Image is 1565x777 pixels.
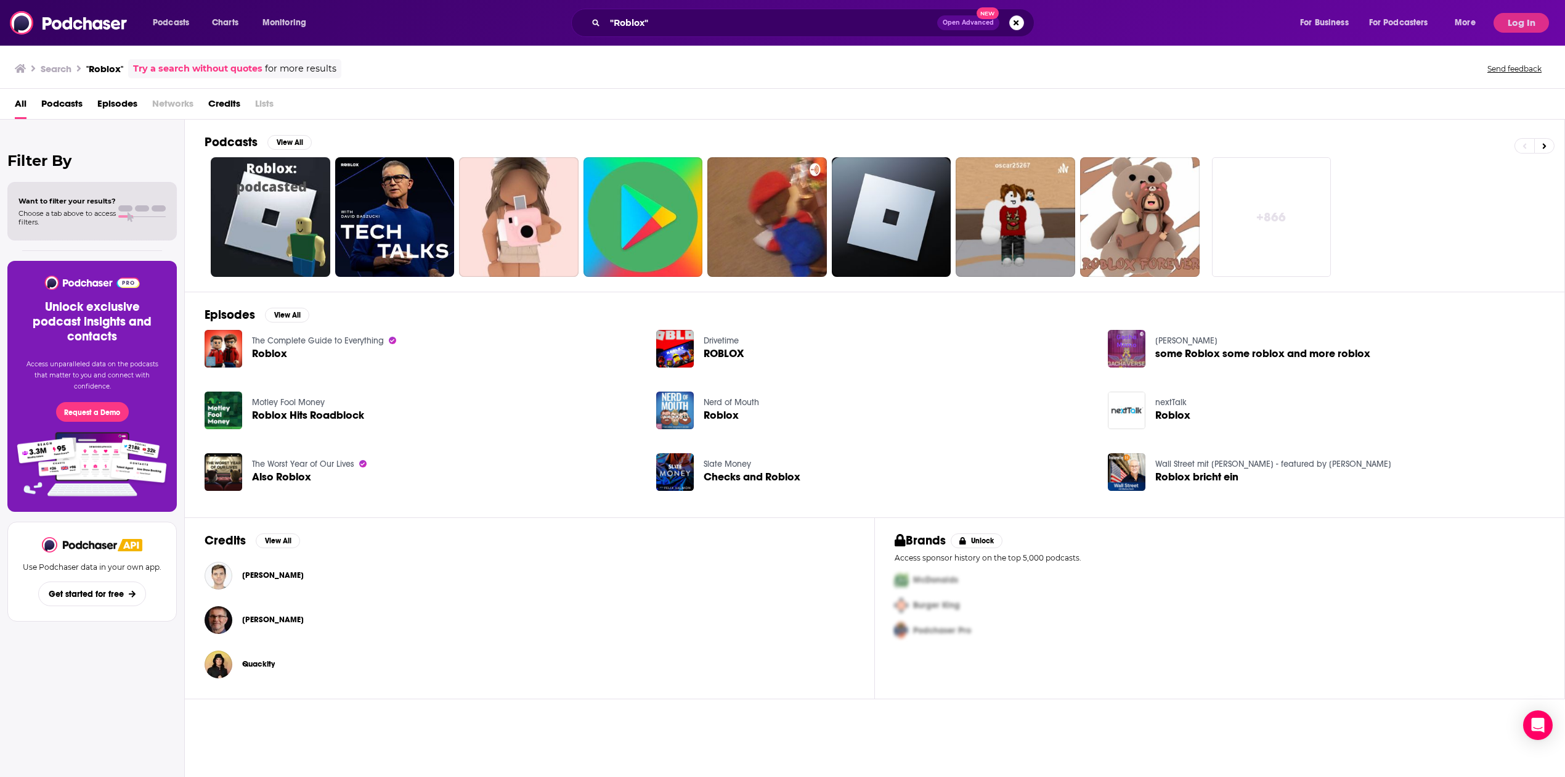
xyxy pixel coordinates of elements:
[254,13,322,33] button: open menu
[13,432,171,497] img: Pro Features
[242,659,275,669] a: Quackity
[704,472,800,482] a: Checks and Roblox
[205,307,309,323] a: EpisodesView All
[951,533,1003,548] button: Unlock
[1155,410,1190,421] a: Roblox
[56,402,129,422] button: Request a Demo
[913,600,960,610] span: Burger King
[704,348,744,359] a: ROBLOX
[895,533,946,548] h2: Brands
[605,13,937,33] input: Search podcasts, credits, & more...
[1291,13,1364,33] button: open menu
[205,453,242,491] img: Also Roblox
[252,397,325,408] a: Motley Fool Money
[205,600,855,639] button: David BaszuckiDavid Baszucki
[1446,13,1491,33] button: open menu
[1155,472,1238,482] a: Roblox bricht ein
[656,453,694,491] img: Checks and Roblox
[153,14,189,31] span: Podcasts
[10,11,128,35] img: Podchaser - Follow, Share and Rate Podcasts
[704,410,739,421] a: Roblox
[252,410,364,421] a: Roblox Hits Roadblock
[205,606,232,634] img: David Baszucki
[1523,710,1553,740] div: Open Intercom Messenger
[1155,459,1391,469] a: Wall Street mit Markus Koch - featured by Handelsblatt
[205,556,855,595] button: Sebastian BarriosSebastian Barrios
[205,651,232,678] img: Quackity
[1300,14,1349,31] span: For Business
[205,307,255,323] h2: Episodes
[1455,14,1476,31] span: More
[41,94,83,119] a: Podcasts
[7,152,177,170] h2: Filter By
[252,459,354,469] a: The Worst Year of Our Lives
[943,20,994,26] span: Open Advanced
[152,94,193,119] span: Networks
[42,537,118,553] img: Podchaser - Follow, Share and Rate Podcasts
[256,533,300,548] button: View All
[890,618,913,643] img: Third Pro Logo
[262,14,306,31] span: Monitoring
[205,644,855,684] button: QuackityQuackity
[252,348,287,359] a: Roblox
[1108,392,1145,429] img: Roblox
[913,625,971,636] span: Podchaser Pro
[44,276,140,290] img: Podchaser - Follow, Share and Rate Podcasts
[704,335,739,346] a: Drivetime
[204,13,246,33] a: Charts
[913,575,958,585] span: McDonalds
[1494,13,1549,33] button: Log In
[18,209,116,226] span: Choose a tab above to access filters.
[1108,453,1145,491] a: Roblox bricht ein
[937,15,999,30] button: Open AdvancedNew
[18,197,116,205] span: Want to filter your results?
[97,94,137,119] a: Episodes
[1361,13,1446,33] button: open menu
[252,335,384,346] a: The Complete Guide to Everything
[1369,14,1428,31] span: For Podcasters
[890,567,913,593] img: First Pro Logo
[86,63,123,75] h3: "Roblox"
[255,94,274,119] span: Lists
[242,615,304,625] span: [PERSON_NAME]
[205,533,300,548] a: CreditsView All
[23,562,161,572] p: Use Podchaser data in your own app.
[1108,330,1145,368] a: some Roblox some roblox and more roblox
[133,62,262,76] a: Try a search without quotes
[49,589,124,599] span: Get started for free
[895,553,1545,562] p: Access sponsor history on the top 5,000 podcasts.
[41,63,71,75] h3: Search
[205,392,242,429] img: Roblox Hits Roadblock
[242,570,304,580] span: [PERSON_NAME]
[704,459,751,469] a: Slate Money
[704,397,759,408] a: Nerd of Mouth
[583,9,1046,37] div: Search podcasts, credits, & more...
[15,94,26,119] a: All
[208,94,240,119] span: Credits
[252,472,311,482] a: Also Roblox
[267,135,312,150] button: View All
[205,330,242,368] img: Roblox
[265,308,309,323] button: View All
[22,359,162,392] p: Access unparalleled data on the podcasts that matter to you and connect with confidence.
[205,533,246,548] h2: Credits
[242,570,304,580] a: Sebastian Barrios
[656,330,694,368] img: ROBLOX
[1155,348,1370,359] a: some Roblox some roblox and more roblox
